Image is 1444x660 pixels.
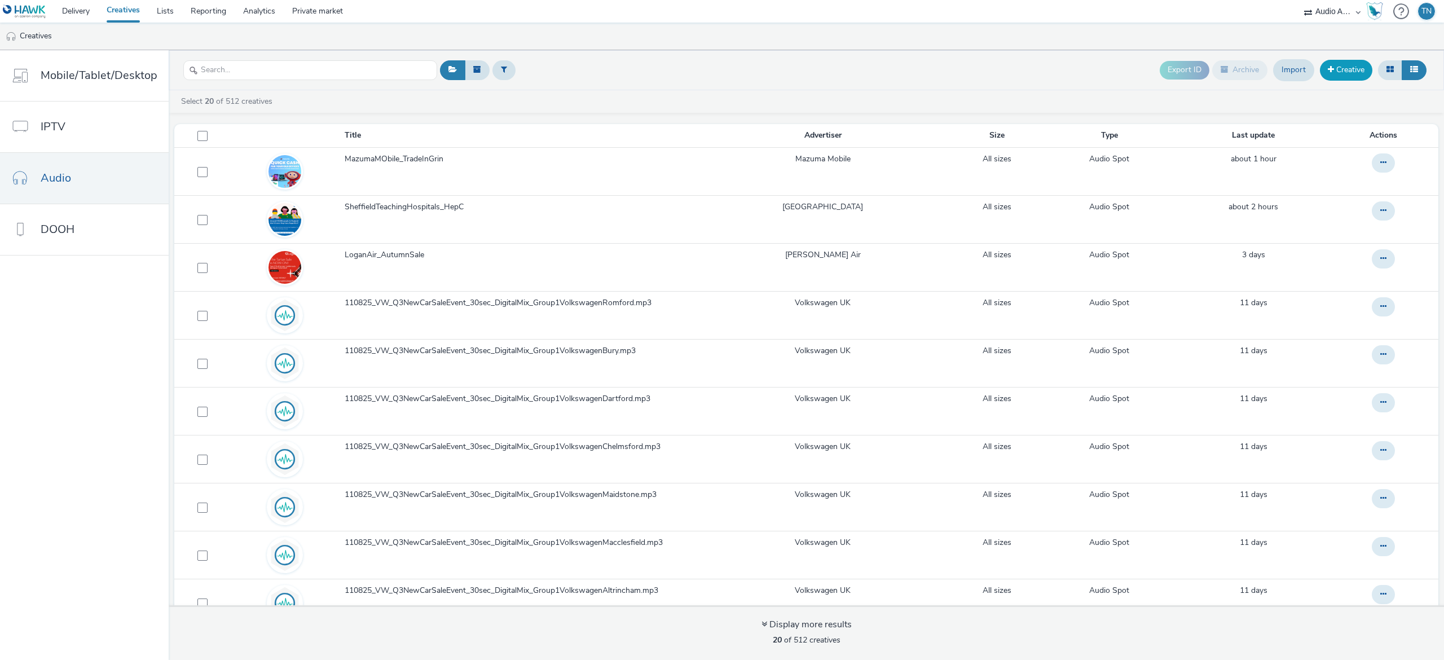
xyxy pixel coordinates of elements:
[696,124,950,147] th: Advertiser
[344,124,696,147] th: Title
[983,201,1011,213] a: All sizes
[268,155,301,188] img: 40be4f41-ec77-4e03-a471-cfa760eb0aea.png
[1240,489,1267,500] a: 21 August 2025, 18:08
[345,345,695,362] a: 110825_VW_Q3NewCarSaleEvent_30sec_DigitalMix_Group1VolkswagenBury.mp3
[983,345,1011,357] a: All sizes
[1089,585,1129,596] a: Audio Spot
[983,585,1011,596] a: All sizes
[205,96,214,107] strong: 20
[1240,537,1267,548] a: 21 August 2025, 18:08
[795,537,851,548] a: Volkswagen UK
[345,393,655,404] span: 110825_VW_Q3NewCarSaleEvent_30sec_DigitalMix_Group1VolkswagenDartford.mp3
[268,587,301,619] img: audio.svg
[6,31,17,42] img: audio
[1240,393,1267,404] a: 21 August 2025, 18:08
[1240,585,1267,596] span: 11 days
[773,635,840,645] span: of 512 creatives
[1089,201,1129,213] a: Audio Spot
[1045,124,1174,147] th: Type
[1366,2,1388,20] a: Hawk Academy
[345,489,661,500] span: 110825_VW_Q3NewCarSaleEvent_30sec_DigitalMix_Group1VolkswagenMaidstone.mp3
[1240,297,1267,309] a: 21 August 2025, 18:08
[1089,249,1129,261] a: Audio Spot
[1089,489,1129,500] a: Audio Spot
[41,170,71,186] span: Audio
[1240,441,1267,452] a: 21 August 2025, 18:08
[345,441,665,452] span: 110825_VW_Q3NewCarSaleEvent_30sec_DigitalMix_Group1VolkswagenChelmsford.mp3
[785,249,861,261] a: [PERSON_NAME] Air
[1378,60,1402,80] button: Grid
[1229,201,1278,213] a: 1 September 2025, 16:21
[183,60,437,80] input: Search...
[1240,297,1267,308] span: 11 days
[983,297,1011,309] a: All sizes
[1320,60,1372,80] a: Creative
[1333,124,1438,147] th: Actions
[1240,393,1267,404] span: 11 days
[345,201,695,218] a: SheffieldTeachingHospitals_HepC
[795,297,851,309] a: Volkswagen UK
[1089,345,1129,357] a: Audio Spot
[1240,537,1267,548] span: 11 days
[795,441,851,452] a: Volkswagen UK
[1174,124,1333,147] th: Last update
[345,441,695,458] a: 110825_VW_Q3NewCarSaleEvent_30sec_DigitalMix_Group1VolkswagenChelmsford.mp3
[1242,249,1265,260] span: 3 days
[345,585,695,602] a: 110825_VW_Q3NewCarSaleEvent_30sec_DigitalMix_Group1VolkswagenAltrincham.mp3
[1089,393,1129,404] a: Audio Spot
[795,345,851,357] a: Volkswagen UK
[1240,345,1267,357] a: 21 August 2025, 18:08
[345,585,663,596] span: 110825_VW_Q3NewCarSaleEvent_30sec_DigitalMix_Group1VolkswagenAltrincham.mp3
[1402,60,1427,80] button: Table
[1231,153,1276,164] span: about 1 hour
[1240,345,1267,356] span: 11 days
[1160,61,1209,79] button: Export ID
[345,345,640,357] span: 110825_VW_Q3NewCarSaleEvent_30sec_DigitalMix_Group1VolkswagenBury.mp3
[1089,297,1129,309] a: Audio Spot
[345,153,448,165] span: MazumaMObile_TradeInGrin
[1273,59,1314,81] a: Import
[268,251,301,284] img: a30c59ee-0048-4f68-b4c4-e1ed3aa1518f.png
[41,67,157,83] span: Mobile/Tablet/Desktop
[1242,249,1265,261] a: 29 August 2025, 16:51
[1089,537,1129,548] a: Audio Spot
[983,393,1011,404] a: All sizes
[1240,585,1267,596] a: 21 August 2025, 18:08
[180,96,277,107] a: Select of 512 creatives
[1089,441,1129,452] a: Audio Spot
[41,221,74,237] span: DOOH
[1366,2,1383,20] img: Hawk Academy
[345,537,667,548] span: 110825_VW_Q3NewCarSaleEvent_30sec_DigitalMix_Group1VolkswagenMacclesfield.mp3
[268,395,301,428] img: audio.svg
[3,5,46,19] img: undefined Logo
[983,441,1011,452] a: All sizes
[773,635,782,645] strong: 20
[268,203,301,236] img: ac611dff-faca-43e9-9e55-74884fec2a2a.jpg
[345,489,695,506] a: 110825_VW_Q3NewCarSaleEvent_30sec_DigitalMix_Group1VolkswagenMaidstone.mp3
[268,443,301,476] img: audio.svg
[795,153,851,165] a: Mazuma Mobile
[950,124,1045,147] th: Size
[345,297,656,309] span: 110825_VW_Q3NewCarSaleEvent_30sec_DigitalMix_Group1VolkswagenRomford.mp3
[1229,201,1278,212] span: about 2 hours
[1089,153,1129,165] a: Audio Spot
[1231,153,1276,165] a: 1 September 2025, 16:52
[782,201,863,213] a: [GEOGRAPHIC_DATA]
[795,585,851,596] a: Volkswagen UK
[1240,489,1267,500] span: 11 days
[795,393,851,404] a: Volkswagen UK
[1421,3,1432,20] div: TN
[268,491,301,523] img: audio.svg
[983,489,1011,500] a: All sizes
[345,249,695,266] a: LoganAir_AutumnSale
[983,153,1011,165] a: All sizes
